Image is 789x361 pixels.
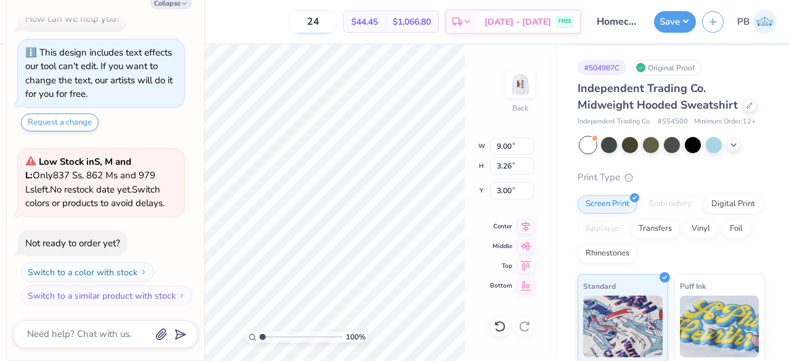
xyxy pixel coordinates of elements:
[393,15,431,28] span: $1,066.80
[289,10,337,33] input: – –
[140,268,147,276] img: Switch to a color with stock
[587,9,648,34] input: Untitled Design
[558,17,571,26] span: FREE
[680,280,706,293] span: Puff Ink
[641,195,700,214] div: Embroidery
[694,117,756,127] span: Minimum Order: 12 +
[346,331,366,342] span: 100 %
[25,46,173,101] div: This design includes text effects our tool can't edit. If you want to change the text, our artist...
[578,244,637,263] div: Rhinestones
[25,12,120,25] div: How can we help you?
[631,220,680,238] div: Transfers
[25,156,165,210] span: Only 837 Ss, 862 Ms and 979 Ls left. Switch colors or products to avoid delays.
[583,296,663,357] img: Standard
[753,10,777,34] img: Pipyana Biswas
[578,81,738,112] span: Independent Trading Co. Midweight Hooded Sweatshirt
[583,280,616,293] span: Standard
[654,11,696,33] button: Save
[680,296,759,357] img: Puff Ink
[578,60,626,75] div: # 504987C
[578,195,637,214] div: Screen Print
[578,170,764,185] div: Print Type
[50,183,132,196] span: No restock date yet.
[512,102,528,114] div: Back
[21,286,192,305] button: Switch to a similar product with stock
[703,195,763,214] div: Digital Print
[490,281,512,290] span: Bottom
[578,117,652,127] span: Independent Trading Co.
[178,292,186,299] img: Switch to a similar product with stock
[737,15,750,29] span: PB
[578,220,627,238] div: Applique
[490,222,512,231] span: Center
[684,220,718,238] div: Vinyl
[737,10,777,34] a: PB
[25,156,131,182] strong: Low Stock in S, M and L :
[632,60,701,75] div: Original Proof
[490,242,512,251] span: Middle
[21,262,154,282] button: Switch to a color with stock
[658,117,688,127] span: # SS4500
[351,15,378,28] span: $44.45
[722,220,751,238] div: Foil
[490,262,512,270] span: Top
[508,72,533,96] img: Back
[21,114,99,131] button: Request a change
[484,15,551,28] span: [DATE] - [DATE]
[25,237,120,249] div: Not ready to order yet?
